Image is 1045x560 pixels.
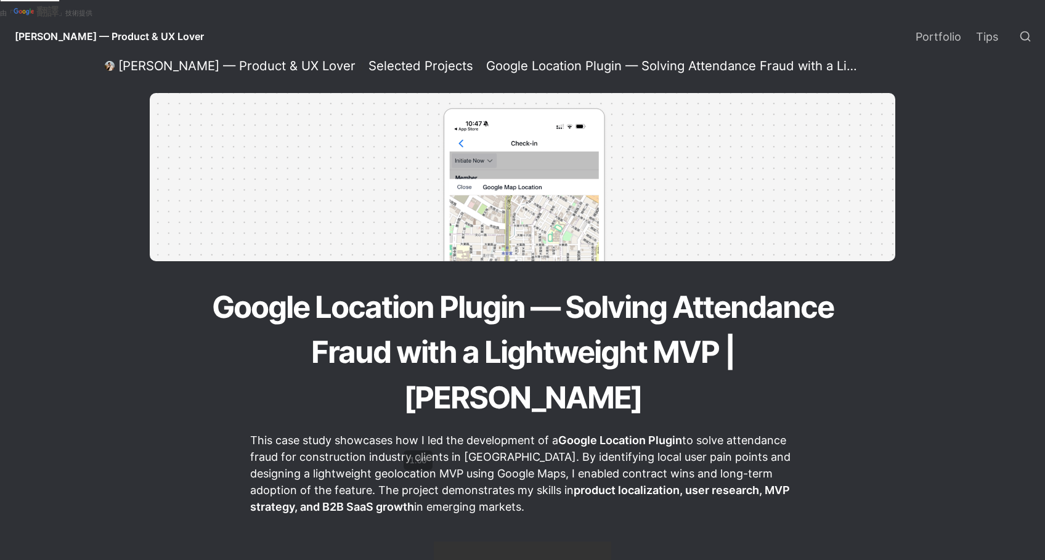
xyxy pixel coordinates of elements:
[360,61,364,71] span: /
[118,58,356,73] div: [PERSON_NAME] — Product & UX Lover
[105,61,115,71] img: Daniel Lee — Product & UX Lover
[908,19,969,54] a: Portfolio
[365,59,477,73] a: Selected Projects
[14,5,59,18] a: 翻譯
[368,58,473,73] div: Selected Projects
[5,19,214,54] a: [PERSON_NAME] — Product & UX Lover
[15,30,204,43] span: [PERSON_NAME] — Product & UX Lover
[101,59,359,73] a: [PERSON_NAME] — Product & UX Lover
[249,430,796,517] p: This case study showcases how I led the development of a to solve attendance fraud for constructi...
[190,283,855,422] h1: Google Location Plugin — Solving Attendance Fraud with a Lightweight MVP | [PERSON_NAME]
[478,61,481,71] span: /
[14,8,36,17] img: Google 翻譯
[486,58,863,73] div: Google Location Plugin — Solving Attendance Fraud with a Lightweight MVP | [PERSON_NAME]
[558,434,682,447] strong: Google Location Plugin
[482,59,867,73] a: Google Location Plugin — Solving Attendance Fraud with a Lightweight MVP | [PERSON_NAME]
[969,19,1006,54] a: Tips
[150,93,895,261] img: Google Location Plugin — Solving Attendance Fraud with a Lightweight MVP | Jodoo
